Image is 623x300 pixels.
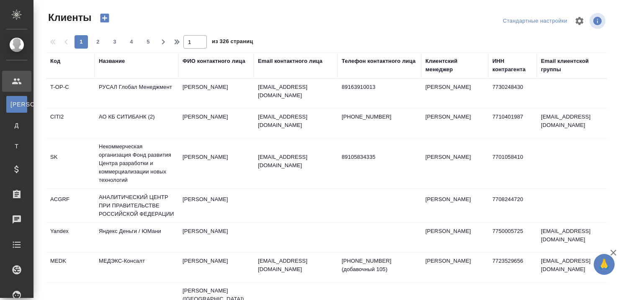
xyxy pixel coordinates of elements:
td: [PERSON_NAME] [421,223,488,252]
td: Yandex [46,223,95,252]
td: 7723529656 [488,253,537,282]
td: [EMAIL_ADDRESS][DOMAIN_NAME] [537,253,612,282]
button: 4 [125,35,138,49]
td: [PERSON_NAME] [421,191,488,220]
button: 3 [108,35,121,49]
td: АНАЛИТИЧЕСКИЙ ЦЕНТР ПРИ ПРАВИТЕЛЬСТВЕ РОССИЙСКОЙ ФЕДЕРАЦИИ [95,189,178,222]
div: ФИО контактного лица [183,57,245,65]
p: [EMAIL_ADDRESS][DOMAIN_NAME] [258,153,333,170]
div: Email контактного лица [258,57,322,65]
div: Телефон контактного лица [342,57,416,65]
span: 2 [91,38,105,46]
div: split button [501,15,569,28]
td: 7750005725 [488,223,537,252]
td: [PERSON_NAME] [178,253,254,282]
td: АО КБ СИТИБАНК (2) [95,109,178,138]
div: ИНН контрагента [492,57,533,74]
td: [PERSON_NAME] [421,79,488,108]
p: [EMAIL_ADDRESS][DOMAIN_NAME] [258,257,333,274]
button: 5 [142,35,155,49]
a: Д [6,117,27,134]
td: [PERSON_NAME] [178,223,254,252]
p: [EMAIL_ADDRESS][DOMAIN_NAME] [258,83,333,100]
button: 2 [91,35,105,49]
td: Некоммерческая организация Фонд развития Центра разработки и коммерциализации новых технологий [95,138,178,189]
td: [PERSON_NAME] [421,253,488,282]
span: Клиенты [46,11,91,24]
td: [PERSON_NAME] [178,191,254,220]
td: [PERSON_NAME] [178,109,254,138]
td: Яндекс Деньги / ЮМани [95,223,178,252]
div: Email клиентской группы [541,57,608,74]
span: 5 [142,38,155,46]
span: Посмотреть информацию [590,13,607,29]
div: Код [50,57,60,65]
span: из 326 страниц [212,36,253,49]
td: 7701058410 [488,149,537,178]
td: MEDK [46,253,95,282]
span: 4 [125,38,138,46]
td: РУСАЛ Глобал Менеджмент [95,79,178,108]
p: [PHONE_NUMBER] [342,113,417,121]
button: Создать [95,11,115,25]
span: 🙏 [597,256,611,273]
div: Клиентский менеджер [425,57,484,74]
p: 89105834335 [342,153,417,161]
p: 89163910013 [342,83,417,91]
td: 7710401987 [488,109,537,138]
td: SK [46,149,95,178]
td: [PERSON_NAME] [178,79,254,108]
td: [PERSON_NAME] [178,149,254,178]
td: ACGRF [46,191,95,220]
td: [PERSON_NAME] [421,149,488,178]
span: Т [10,142,23,150]
p: [EMAIL_ADDRESS][DOMAIN_NAME] [258,113,333,129]
td: T-OP-C [46,79,95,108]
span: Настроить таблицу [569,11,590,31]
button: 🙏 [594,254,615,275]
div: Название [99,57,125,65]
td: [EMAIL_ADDRESS][DOMAIN_NAME] [537,109,612,138]
a: [PERSON_NAME] [6,96,27,113]
span: [PERSON_NAME] [10,100,23,109]
td: CITI2 [46,109,95,138]
td: [PERSON_NAME] [421,109,488,138]
td: [EMAIL_ADDRESS][DOMAIN_NAME] [537,223,612,252]
span: Д [10,121,23,129]
td: 7730248430 [488,79,537,108]
td: МЕДЭКС-Консалт [95,253,178,282]
td: 7708244720 [488,191,537,220]
span: 3 [108,38,121,46]
p: [PHONE_NUMBER] (добавочный 105) [342,257,417,274]
a: Т [6,138,27,155]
